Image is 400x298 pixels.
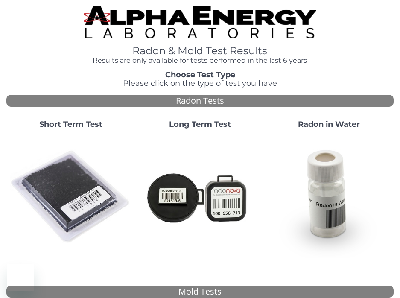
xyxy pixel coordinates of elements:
[165,70,235,79] strong: Choose Test Type
[6,95,394,107] div: Radon Tests
[84,57,316,64] h4: Results are only available for tests performed in the last 6 years
[169,120,231,129] strong: Long Term Test
[6,286,394,298] div: Mold Tests
[123,79,277,88] span: Please click on the type of test you have
[7,264,34,291] iframe: Button to launch messaging window
[298,120,360,129] strong: Radon in Water
[10,136,132,258] img: ShortTerm.jpg
[39,120,102,129] strong: Short Term Test
[268,136,390,258] img: RadoninWater.jpg
[84,45,316,56] h1: Radon & Mold Test Results
[84,6,316,38] img: TightCrop.jpg
[139,136,261,258] img: Radtrak2vsRadtrak3.jpg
